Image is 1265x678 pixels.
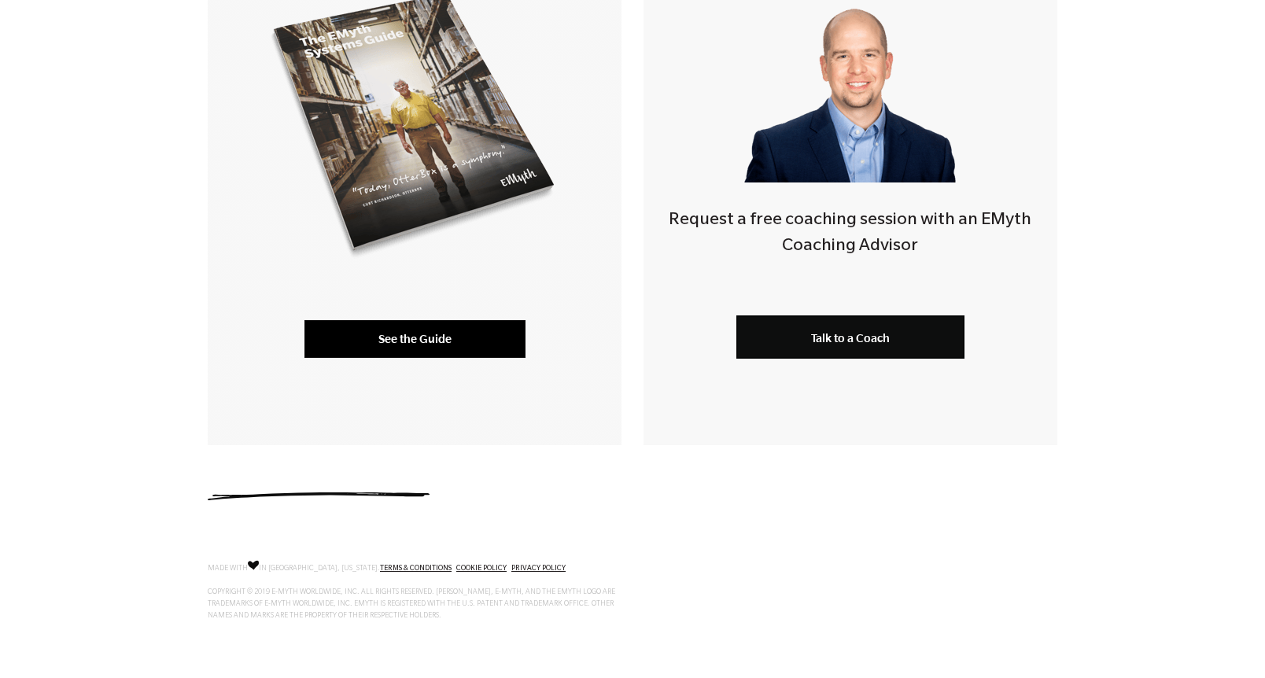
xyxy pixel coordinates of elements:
a: See the Guide [304,320,526,358]
img: Love [248,560,259,570]
a: PRIVACY POLICY [511,565,566,573]
a: Talk to a Coach [736,315,964,359]
a: COOKIE POLICY [456,565,507,573]
h4: Request a free coaching session with an EMyth Coaching Advisor [644,208,1057,261]
a: TERMS & CONDITIONS [380,565,452,573]
iframe: Chat Widget [1186,602,1265,678]
span: IN [GEOGRAPHIC_DATA], [US_STATE]. [259,565,380,573]
span: Talk to a Coach [811,331,890,345]
img: underline.svg [208,492,430,500]
span: COPYRIGHT © 2019 E-MYTH WORLDWIDE, INC. ALL RIGHTS RESERVED. [PERSON_NAME], E-MYTH, AND THE EMYTH... [208,588,615,620]
span: MADE WITH [208,565,248,573]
